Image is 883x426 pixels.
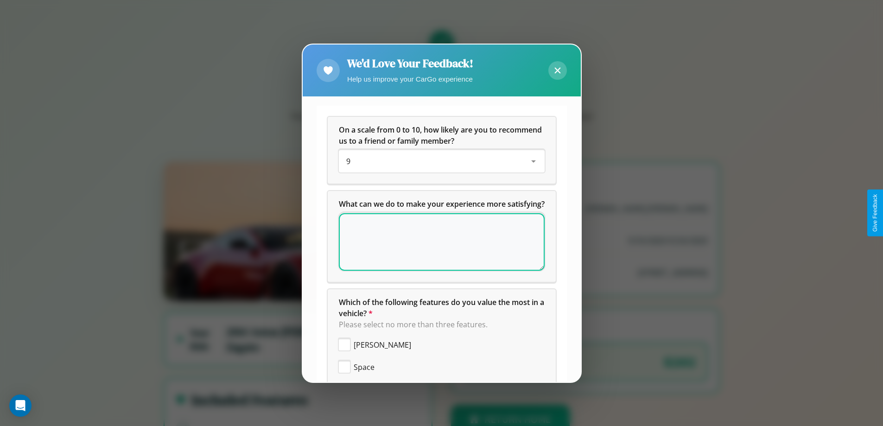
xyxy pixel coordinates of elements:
[339,199,545,209] span: What can we do to make your experience more satisfying?
[9,394,32,417] div: Open Intercom Messenger
[339,124,545,146] h5: On a scale from 0 to 10, how likely are you to recommend us to a friend or family member?
[346,156,350,166] span: 9
[347,56,473,71] h2: We'd Love Your Feedback!
[339,297,546,318] span: Which of the following features do you value the most in a vehicle?
[872,194,878,232] div: Give Feedback
[347,73,473,85] p: Help us improve your CarGo experience
[339,125,544,146] span: On a scale from 0 to 10, how likely are you to recommend us to a friend or family member?
[339,150,545,172] div: On a scale from 0 to 10, how likely are you to recommend us to a friend or family member?
[328,117,556,184] div: On a scale from 0 to 10, how likely are you to recommend us to a friend or family member?
[354,362,375,373] span: Space
[354,339,411,350] span: [PERSON_NAME]
[339,319,488,330] span: Please select no more than three features.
